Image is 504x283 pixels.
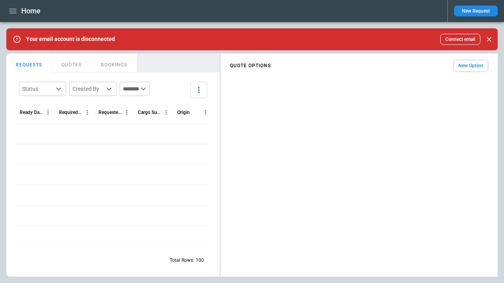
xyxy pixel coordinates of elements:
button: Cargo Summary column menu [161,107,171,118]
button: Close [484,34,495,45]
div: Required Date & Time (UTC) [59,110,82,115]
div: Requested Route [98,110,122,115]
button: BOOKINGS [91,53,137,72]
button: REQUESTS [6,53,52,72]
div: Created By [72,85,104,93]
p: Total Rows: [170,257,194,264]
div: scrollable content [220,57,498,75]
p: 100 [196,257,204,264]
button: Ready Date & Time (UTC) column menu [43,107,53,118]
button: QUOTES [52,53,91,72]
div: Cargo Summary [138,110,161,115]
button: Required Date & Time (UTC) column menu [82,107,93,118]
h4: QUOTE OPTIONS [230,64,271,68]
h1: Home [21,6,41,16]
div: Ready Date & Time (UTC) [20,110,43,115]
button: New Option [453,60,488,72]
div: Origin [177,110,190,115]
button: Requested Route column menu [122,107,132,118]
div: Status [22,85,54,93]
button: New Request [454,6,498,17]
p: Your email account is disconnected [26,36,115,42]
button: Connect email [440,34,480,45]
button: more [191,82,207,98]
button: Origin column menu [200,107,211,118]
div: dismiss [484,31,495,48]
